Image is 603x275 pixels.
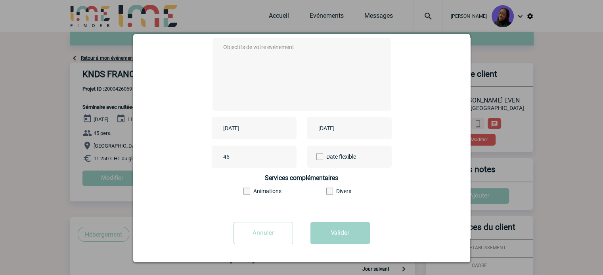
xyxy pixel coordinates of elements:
button: Valider [310,222,370,244]
h4: Services complémentaires [212,174,391,182]
label: Date flexible [316,146,343,168]
input: Nombre de participants [221,152,296,162]
label: Animations [243,188,287,194]
input: Date de début [221,123,276,133]
input: Date de fin [316,123,371,133]
label: Divers [326,188,369,194]
input: Annuler [234,222,293,244]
